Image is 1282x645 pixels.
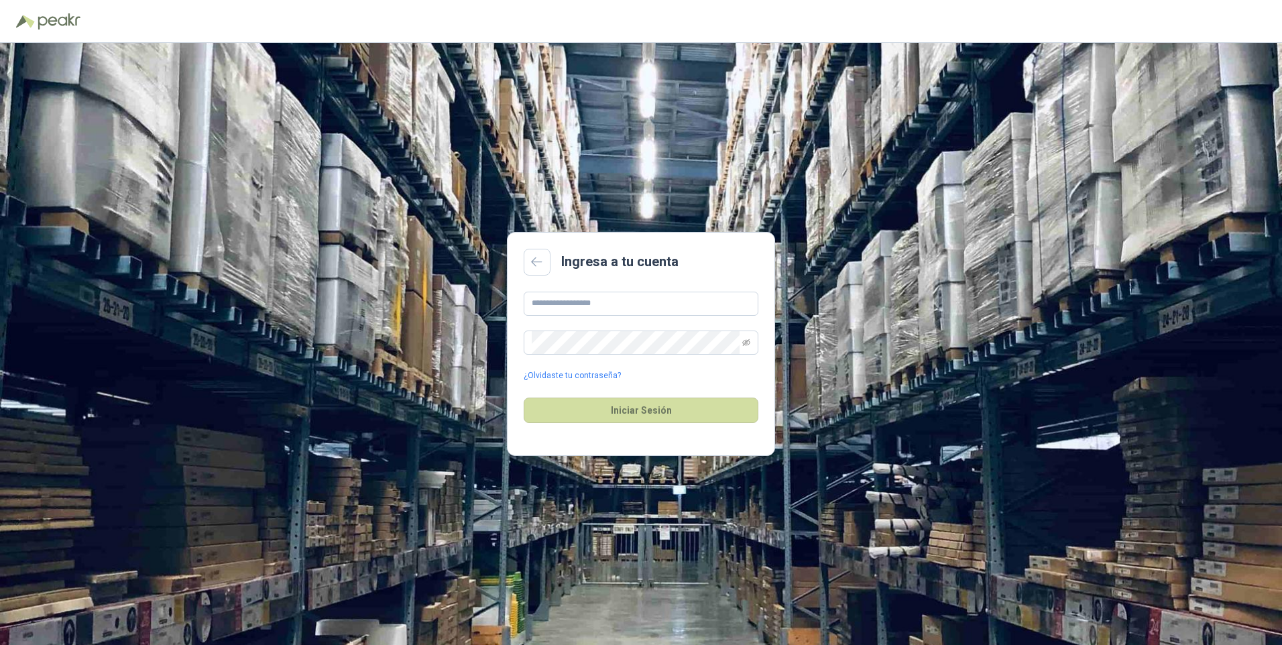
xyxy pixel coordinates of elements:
a: ¿Olvidaste tu contraseña? [524,369,621,382]
button: Iniciar Sesión [524,398,758,423]
img: Peakr [38,13,80,30]
span: eye-invisible [742,339,750,347]
img: Logo [16,15,35,28]
h2: Ingresa a tu cuenta [561,251,679,272]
